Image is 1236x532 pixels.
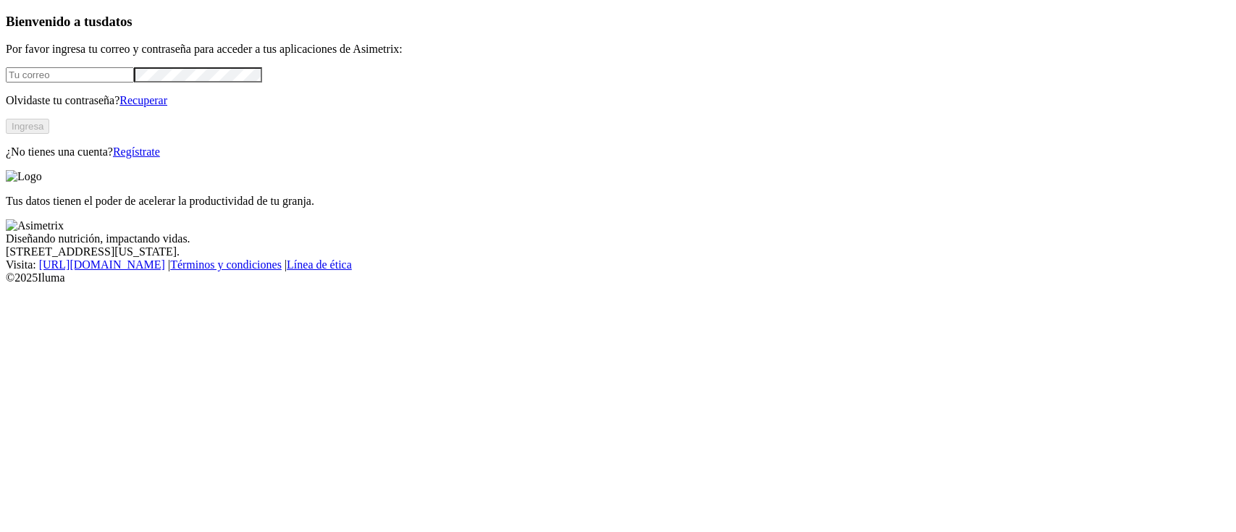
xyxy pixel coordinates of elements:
input: Tu correo [6,67,134,83]
a: Recuperar [119,94,167,106]
div: Visita : | | [6,258,1230,271]
p: Olvidaste tu contraseña? [6,94,1230,107]
img: Logo [6,170,42,183]
a: Línea de ética [287,258,352,271]
a: Regístrate [113,145,160,158]
img: Asimetrix [6,219,64,232]
button: Ingresa [6,119,49,134]
span: datos [101,14,133,29]
a: Términos y condiciones [170,258,282,271]
p: Tus datos tienen el poder de acelerar la productividad de tu granja. [6,195,1230,208]
a: [URL][DOMAIN_NAME] [39,258,165,271]
h3: Bienvenido a tus [6,14,1230,30]
p: Por favor ingresa tu correo y contraseña para acceder a tus aplicaciones de Asimetrix: [6,43,1230,56]
div: [STREET_ADDRESS][US_STATE]. [6,245,1230,258]
div: Diseñando nutrición, impactando vidas. [6,232,1230,245]
div: © 2025 Iluma [6,271,1230,284]
p: ¿No tienes una cuenta? [6,145,1230,159]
